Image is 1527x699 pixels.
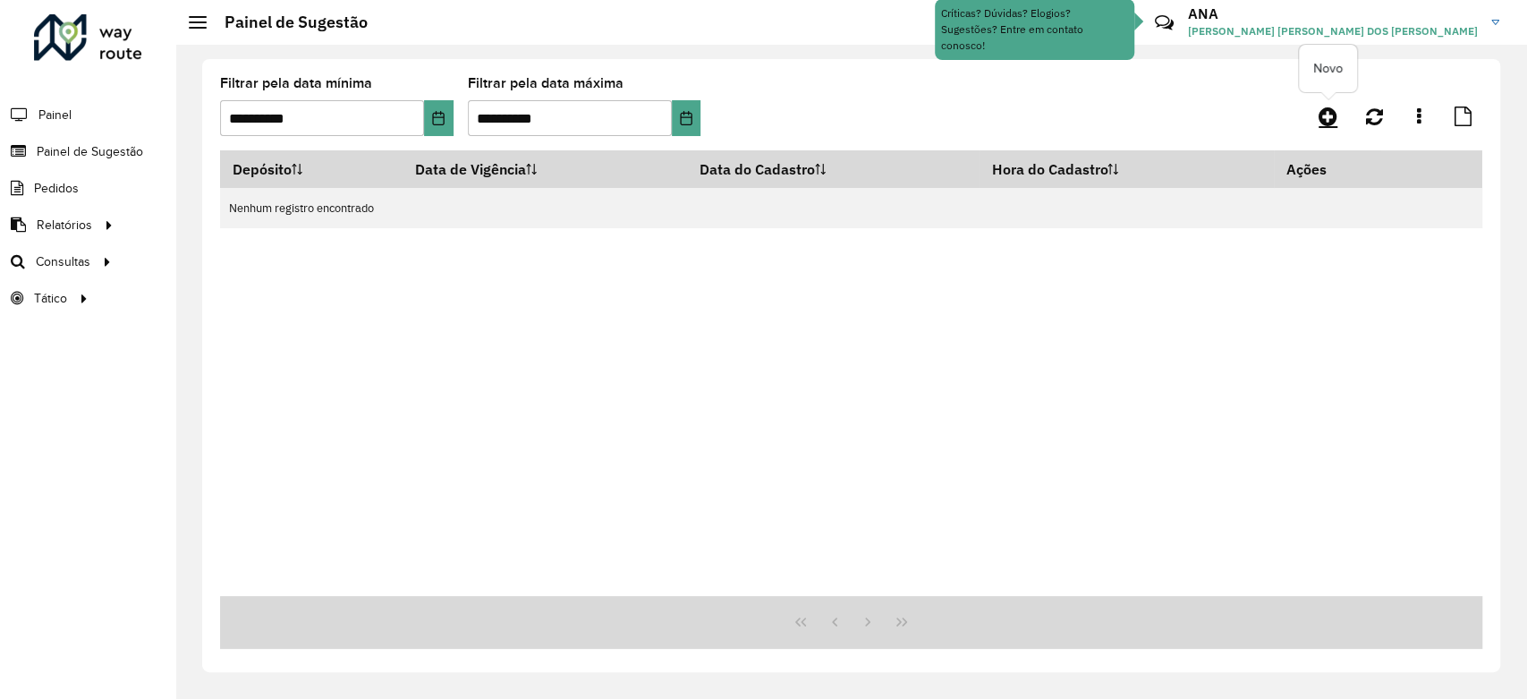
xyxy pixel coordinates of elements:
[220,72,372,94] label: Filtrar pela data mínima
[1145,4,1183,42] a: Contato Rápido
[687,150,980,188] th: Data do Cadastro
[34,289,67,308] span: Tático
[672,100,701,136] button: Choose Date
[36,252,90,271] span: Consultas
[1274,150,1381,188] th: Ações
[424,100,454,136] button: Choose Date
[37,142,143,161] span: Painel de Sugestão
[220,188,1482,228] td: Nenhum registro encontrado
[220,150,403,188] th: Depósito
[980,150,1274,188] th: Hora do Cadastro
[403,150,687,188] th: Data de Vigência
[37,216,92,234] span: Relatórios
[1188,5,1478,22] h3: ANA
[207,13,368,32] h2: Painel de Sugestão
[468,72,624,94] label: Filtrar pela data máxima
[1188,23,1478,39] span: [PERSON_NAME] [PERSON_NAME] DOS [PERSON_NAME]
[1299,45,1357,92] div: Novo
[34,179,79,198] span: Pedidos
[38,106,72,124] span: Painel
